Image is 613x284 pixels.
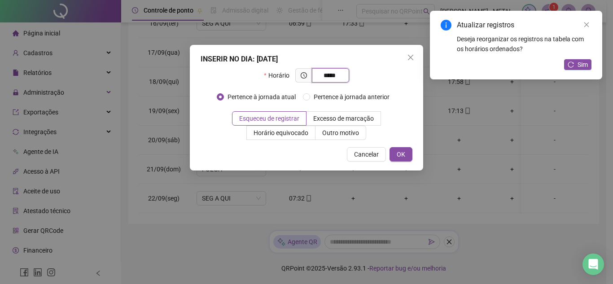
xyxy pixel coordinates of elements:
[254,129,308,136] span: Horário equivocado
[457,34,591,54] div: Deseja reorganizar os registros na tabela com os horários ordenados?
[322,129,359,136] span: Outro motivo
[301,72,307,79] span: clock-circle
[224,92,299,102] span: Pertence à jornada atual
[390,147,412,162] button: OK
[564,59,591,70] button: Sim
[354,149,379,159] span: Cancelar
[582,20,591,30] a: Close
[441,20,451,31] span: info-circle
[457,20,591,31] div: Atualizar registros
[239,115,299,122] span: Esqueceu de registrar
[201,54,412,65] div: INSERIR NO DIA : [DATE]
[568,61,574,68] span: reload
[578,60,588,70] span: Sim
[403,50,418,65] button: Close
[583,22,590,28] span: close
[347,147,386,162] button: Cancelar
[407,54,414,61] span: close
[582,253,604,275] div: Open Intercom Messenger
[310,92,393,102] span: Pertence à jornada anterior
[397,149,405,159] span: OK
[313,115,374,122] span: Excesso de marcação
[264,68,295,83] label: Horário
